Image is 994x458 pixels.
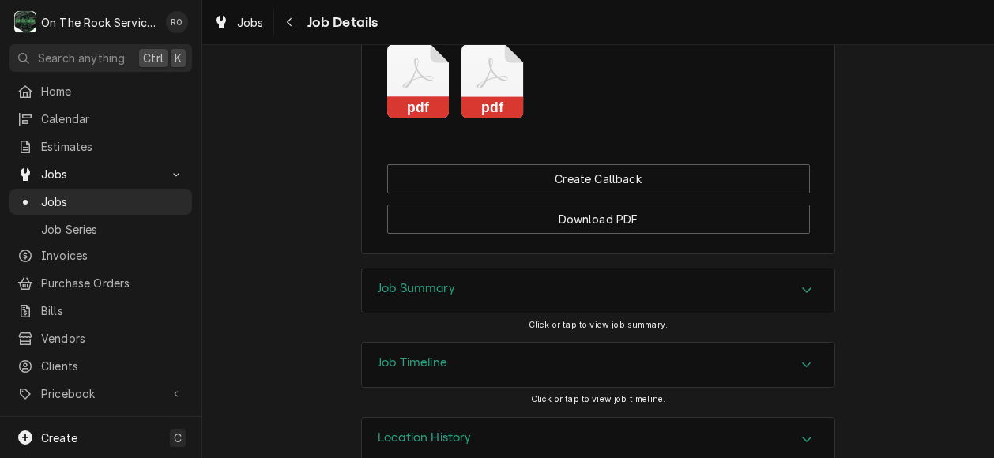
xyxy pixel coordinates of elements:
div: On The Rock Services [41,14,157,31]
span: Bills [41,302,184,319]
span: Jobs [41,193,184,210]
h3: Job Timeline [378,355,447,370]
span: Calendar [41,111,184,127]
span: Pricebook [41,385,160,402]
span: Click or tap to view job timeline. [531,394,665,404]
a: Purchase Orders [9,270,192,296]
a: Reports [9,410,192,436]
span: Home [41,83,184,99]
a: Estimates [9,133,192,160]
div: Button Group Row [387,164,810,193]
div: O [14,11,36,33]
a: Calendar [9,106,192,132]
button: pdf [461,44,524,119]
div: Job Timeline [361,342,835,388]
span: Attachments [387,32,810,131]
a: Go to Pricebook [9,381,192,407]
a: Bills [9,298,192,324]
div: On The Rock Services's Avatar [14,11,36,33]
div: Button Group Row [387,193,810,234]
button: Download PDF [387,205,810,234]
div: Attachments [387,17,810,131]
span: C [174,430,182,446]
a: Jobs [9,189,192,215]
span: Job Details [303,12,378,33]
button: Search anythingCtrlK [9,44,192,72]
div: Job Summary [361,268,835,313]
h3: Location History [378,430,472,445]
a: Home [9,78,192,104]
button: Create Callback [387,164,810,193]
a: Invoices [9,242,192,268]
span: Search anything [38,50,125,66]
span: Clients [41,358,184,374]
a: Clients [9,353,192,379]
div: Button Group [387,164,810,234]
span: Vendors [41,330,184,347]
span: Estimates [41,138,184,155]
div: Rich Ortega's Avatar [166,11,188,33]
span: Ctrl [143,50,164,66]
div: Accordion Header [362,343,834,387]
a: Job Series [9,216,192,242]
a: Jobs [207,9,270,36]
button: Accordion Details Expand Trigger [362,343,834,387]
div: Accordion Header [362,268,834,313]
span: Reports [41,415,184,431]
h3: Job Summary [378,281,455,296]
span: Create [41,431,77,445]
span: Jobs [41,166,160,182]
span: Invoices [41,247,184,264]
a: Vendors [9,325,192,351]
div: RO [166,11,188,33]
button: Navigate back [277,9,303,35]
span: Jobs [237,14,264,31]
span: Job Series [41,221,184,238]
span: Click or tap to view job summary. [529,320,668,330]
span: Purchase Orders [41,275,184,291]
span: K [175,50,182,66]
button: Accordion Details Expand Trigger [362,268,834,313]
a: Go to Jobs [9,161,192,187]
button: pdf [387,44,450,119]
